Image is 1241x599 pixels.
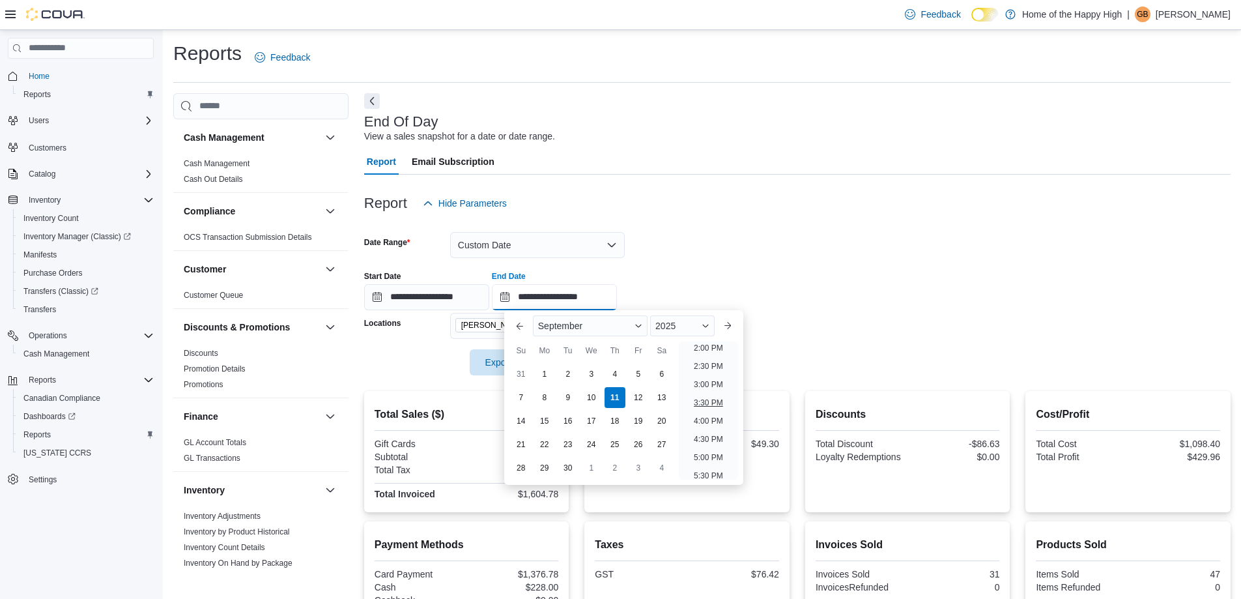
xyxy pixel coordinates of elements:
[538,321,582,331] span: September
[23,372,154,388] span: Reports
[184,527,290,537] span: Inventory by Product Historical
[581,458,602,478] div: day-1
[184,290,243,300] span: Customer Queue
[23,472,62,488] a: Settings
[322,319,338,335] button: Discounts & Promotions
[1131,569,1220,579] div: 47
[184,484,320,497] button: Inventory
[29,375,56,385] span: Reports
[679,342,738,480] ul: Time
[3,371,159,389] button: Reports
[322,130,338,145] button: Cash Management
[655,321,676,331] span: 2025
[184,364,246,374] span: Promotion Details
[23,328,154,343] span: Operations
[558,411,578,431] div: day-16
[184,174,243,184] span: Cash Out Details
[910,569,999,579] div: 31
[173,40,242,66] h1: Reports
[469,489,558,499] div: $1,604.78
[364,284,489,310] input: Press the down key to open a popover containing a calendar.
[173,345,349,398] div: Discounts & Promotions
[184,263,226,276] h3: Customer
[511,387,532,408] div: day-7
[23,328,72,343] button: Operations
[605,411,625,431] div: day-18
[364,196,407,211] h3: Report
[689,468,728,484] li: 5:30 PM
[184,321,320,334] button: Discounts & Promotions
[455,318,579,332] span: Hinton - Hinton Benchlands - Fire & Flower
[492,271,526,282] label: End Date
[367,149,396,175] span: Report
[18,409,81,424] a: Dashboards
[13,407,159,426] a: Dashboards
[418,190,512,216] button: Hide Parameters
[322,261,338,277] button: Customer
[910,452,999,462] div: $0.00
[26,8,85,21] img: Cova
[534,340,555,361] div: Mo
[534,411,555,431] div: day-15
[469,465,558,475] div: $76.42
[18,87,154,102] span: Reports
[184,205,235,218] h3: Compliance
[1036,569,1125,579] div: Items Sold
[18,247,154,263] span: Manifests
[18,302,154,317] span: Transfers
[18,346,94,362] a: Cash Management
[558,340,578,361] div: Tu
[605,364,625,385] div: day-4
[13,282,159,300] a: Transfers (Classic)
[13,246,159,264] button: Manifests
[184,380,223,389] a: Promotions
[13,300,159,319] button: Transfers
[1036,537,1220,553] h2: Products Sold
[511,411,532,431] div: day-14
[184,527,290,536] a: Inventory by Product Historical
[1036,452,1125,462] div: Total Profit
[23,140,72,156] a: Customers
[1127,7,1130,22] p: |
[364,114,438,130] h3: End Of Day
[509,362,674,480] div: September, 2025
[595,537,779,553] h2: Taxes
[23,411,76,422] span: Dashboards
[595,569,684,579] div: GST
[18,390,154,406] span: Canadian Compliance
[689,395,728,411] li: 3:30 PM
[689,413,728,429] li: 4:00 PM
[581,364,602,385] div: day-3
[651,458,672,478] div: day-4
[184,205,320,218] button: Compliance
[18,211,154,226] span: Inventory Count
[412,149,494,175] span: Email Subscription
[628,387,649,408] div: day-12
[534,458,555,478] div: day-29
[375,439,464,449] div: Gift Cards
[689,450,728,465] li: 5:00 PM
[29,330,67,341] span: Operations
[651,411,672,431] div: day-20
[689,358,728,374] li: 2:30 PM
[23,166,61,182] button: Catalog
[18,346,154,362] span: Cash Management
[23,192,154,208] span: Inventory
[184,410,218,423] h3: Finance
[13,85,159,104] button: Reports
[690,439,779,449] div: $49.30
[23,250,57,260] span: Manifests
[650,315,715,336] div: Button. Open the year selector. 2025 is currently selected.
[628,364,649,385] div: day-5
[23,372,61,388] button: Reports
[375,582,464,592] div: Cash
[18,229,154,244] span: Inventory Manager (Classic)
[184,131,320,144] button: Cash Management
[173,287,349,308] div: Customer
[533,315,648,336] div: Button. Open the month selector. September is currently selected.
[23,68,154,84] span: Home
[581,411,602,431] div: day-17
[375,452,464,462] div: Subtotal
[184,348,218,358] span: Discounts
